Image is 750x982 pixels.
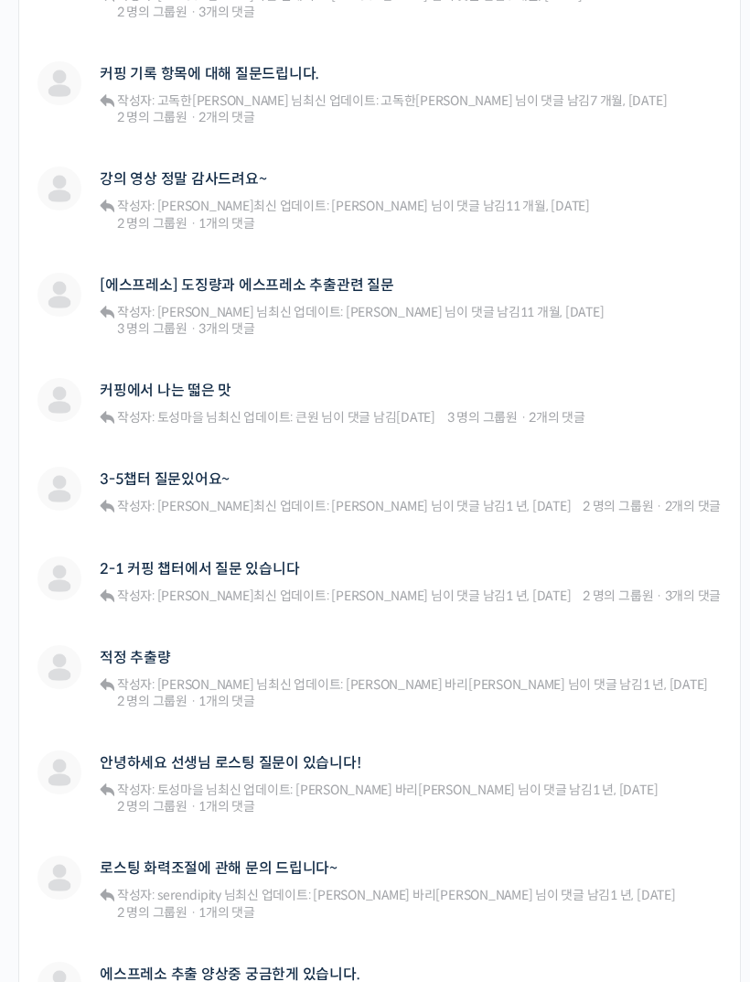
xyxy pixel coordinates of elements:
[293,782,515,798] a: [PERSON_NAME] 바리[PERSON_NAME]
[117,887,722,920] div: 최신 업데이트:
[100,276,394,294] a: [에스프레소] 도징량과 에스프레소 추출관련 질문
[117,588,721,604] div: 최신 업데이트:
[5,580,121,626] a: 홈
[643,676,708,693] a: 1 년, [DATE]
[100,170,266,188] a: 강의 영상 정말 감사드려요~
[190,109,197,125] span: ·
[593,782,658,798] a: 1 년, [DATE]
[396,409,435,426] a: [DATE]
[117,409,218,426] span: 작성자: 토성마을 님
[190,798,197,815] span: ·
[378,92,512,109] a: 고독한[PERSON_NAME]
[100,859,337,877] a: 로스팅 화력조절에 관해 문의 드립니다~
[117,109,187,125] span: 2 명의 그룹원
[117,92,303,109] span: 작성자: 고독한[PERSON_NAME] 님
[378,92,667,109] span: 님이 댓글 남김
[198,798,255,815] span: 1개의 댓글
[506,588,571,604] a: 1 년, [DATE]
[236,580,351,626] a: 설정
[190,320,197,337] span: ·
[583,498,653,514] span: 2 명의 그룹원
[343,304,443,320] a: [PERSON_NAME]
[329,198,429,214] a: [PERSON_NAME]
[447,409,518,426] span: 3 명의 그룹원
[117,676,722,709] div: 최신 업데이트:
[198,215,255,232] span: 1개의 댓글
[295,409,319,426] span: 큰원
[329,498,572,514] span: 님이 댓글 남김
[331,198,428,214] span: [PERSON_NAME]
[665,588,722,604] span: 3개의 댓글
[100,560,299,577] a: 2-1 커핑 챕터에서 질문 있습니다
[58,608,69,622] span: 홈
[117,676,268,693] span: 작성자: [PERSON_NAME] 님
[117,887,236,903] span: 작성자: serendipity 님
[656,498,662,514] span: ·
[520,304,605,320] a: 11 개월, [DATE]
[117,498,254,514] span: 작성자: [PERSON_NAME]
[100,754,360,772] a: 안녕하세요 선생님 로스팅 질문이 있습니다!
[295,782,515,798] span: [PERSON_NAME] 바리[PERSON_NAME]
[311,887,533,903] a: [PERSON_NAME] 바리[PERSON_NAME]
[190,4,197,20] span: ·
[117,904,187,921] span: 2 명의 그룹원
[117,320,187,337] span: 3 명의 그룹원
[293,409,435,426] span: 님이 댓글 남김
[198,693,255,709] span: 1개의 댓글
[329,588,572,604] span: 님이 댓글 남김
[331,498,428,514] span: [PERSON_NAME]
[380,92,512,109] span: 고독한[PERSON_NAME]
[520,409,527,426] span: ·
[100,470,230,488] a: 3-5챕터 질문있어요~
[506,498,571,514] a: 1 년, [DATE]
[343,676,708,693] span: 님이 댓글 남김
[665,498,722,514] span: 2개의 댓글
[610,887,675,903] a: 1 년, [DATE]
[283,608,305,622] span: 설정
[117,693,187,709] span: 2 명의 그룹원
[100,382,231,399] a: 커핑에서 나는 떫은 맛
[121,580,236,626] a: 대화
[117,304,268,320] span: 작성자: [PERSON_NAME] 님
[190,904,197,921] span: ·
[117,215,187,232] span: 2 명의 그룹원
[343,676,565,693] a: [PERSON_NAME] 바리[PERSON_NAME]
[329,588,429,604] a: [PERSON_NAME]
[190,215,197,232] span: ·
[311,887,676,903] span: 님이 댓글 남김
[198,904,255,921] span: 1개의 댓글
[117,588,254,604] span: 작성자: [PERSON_NAME]
[293,409,318,426] a: 큰원
[198,320,255,337] span: 3개의 댓글
[329,498,429,514] a: [PERSON_NAME]
[313,887,532,903] span: [PERSON_NAME] 바리[PERSON_NAME]
[346,304,443,320] span: [PERSON_NAME]
[656,588,662,604] span: ·
[117,304,722,337] div: 최신 업데이트:
[117,198,254,214] span: 작성자: [PERSON_NAME]
[293,782,658,798] span: 님이 댓글 남김
[506,198,590,214] a: 11 개월, [DATE]
[329,198,590,214] span: 님이 댓글 남김
[343,304,604,320] span: 님이 댓글 남김
[346,676,565,693] span: [PERSON_NAME] 바리[PERSON_NAME]
[117,198,722,231] div: 최신 업데이트:
[198,109,255,125] span: 2개의 댓글
[331,588,428,604] span: [PERSON_NAME]
[117,798,187,815] span: 2 명의 그룹원
[167,609,189,623] span: 대화
[100,649,171,666] a: 적정 추출량
[529,409,585,426] span: 2개의 댓글
[117,498,721,514] div: 최신 업데이트:
[117,782,722,815] div: 최신 업데이트:
[117,4,187,20] span: 2 명의 그룹원
[100,65,319,82] a: 커핑 기록 항목에 대해 질문드립니다.
[117,782,218,798] span: 작성자: 토성마을 님
[590,92,667,109] a: 7 개월, [DATE]
[117,409,585,426] div: 최신 업데이트:
[583,588,653,604] span: 2 명의 그룹원
[117,92,722,125] div: 최신 업데이트:
[190,693,197,709] span: ·
[198,4,255,20] span: 3개의 댓글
